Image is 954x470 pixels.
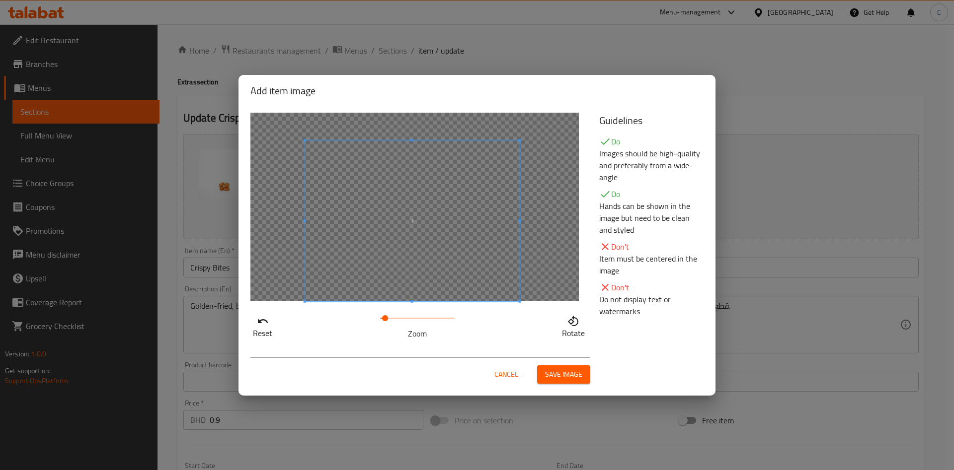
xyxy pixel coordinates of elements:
[494,368,518,381] span: Cancel
[250,313,275,337] button: Reset
[559,313,587,337] button: Rotate
[599,135,704,147] p: Do
[562,327,585,339] p: Rotate
[380,328,455,339] p: Zoom
[250,83,704,99] h2: Add item image
[253,327,272,339] p: Reset
[599,113,704,129] h5: Guidelines
[537,365,590,384] button: Save image
[599,293,704,317] p: Do not display text or watermarks
[599,200,704,236] p: Hands can be shown in the image but need to be clean and styled
[599,253,704,276] p: Item must be centered in the image
[490,365,522,384] button: Cancel
[599,188,704,200] p: Do
[599,241,704,253] p: Don't
[599,281,704,293] p: Don't
[599,147,704,183] p: Images should be high-quality and preferably from a wide-angle
[545,368,582,381] span: Save image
